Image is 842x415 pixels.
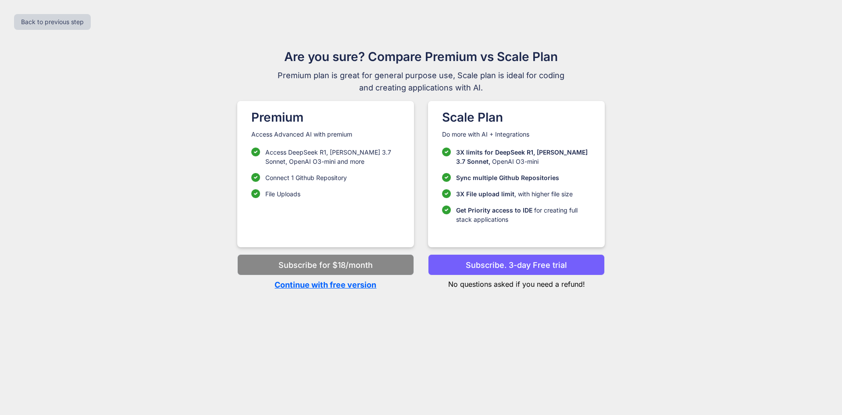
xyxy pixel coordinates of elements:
button: Subscribe for $18/month [237,254,414,275]
p: Access DeepSeek R1, [PERSON_NAME] 3.7 Sonnet, OpenAI O3-mini and more [265,148,400,166]
img: checklist [442,173,451,182]
img: checklist [442,148,451,156]
p: Subscribe for $18/month [278,259,373,271]
p: Subscribe. 3-day Free trial [466,259,567,271]
img: checklist [251,173,260,182]
span: Premium plan is great for general purpose use, Scale plan is ideal for coding and creating applic... [274,69,568,94]
p: Connect 1 Github Repository [265,173,347,182]
img: checklist [251,148,260,156]
p: Continue with free version [237,279,414,291]
p: Do more with AI + Integrations [442,130,591,139]
p: Sync multiple Github Repositories [456,173,559,182]
button: Subscribe. 3-day Free trial [428,254,605,275]
span: 3X File upload limit [456,190,514,198]
h1: Premium [251,108,400,126]
h1: Are you sure? Compare Premium vs Scale Plan [274,47,568,66]
p: , with higher file size [456,189,573,198]
span: Get Priority access to IDE [456,206,532,214]
p: OpenAI O3-mini [456,148,591,166]
img: checklist [251,189,260,198]
img: checklist [442,189,451,198]
p: No questions asked if you need a refund! [428,275,605,289]
h1: Scale Plan [442,108,591,126]
p: for creating full stack applications [456,206,591,224]
img: checklist [442,206,451,214]
span: 3X limits for DeepSeek R1, [PERSON_NAME] 3.7 Sonnet, [456,148,588,165]
button: Back to previous step [14,14,91,30]
p: Access Advanced AI with premium [251,130,400,139]
p: File Uploads [265,189,300,198]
